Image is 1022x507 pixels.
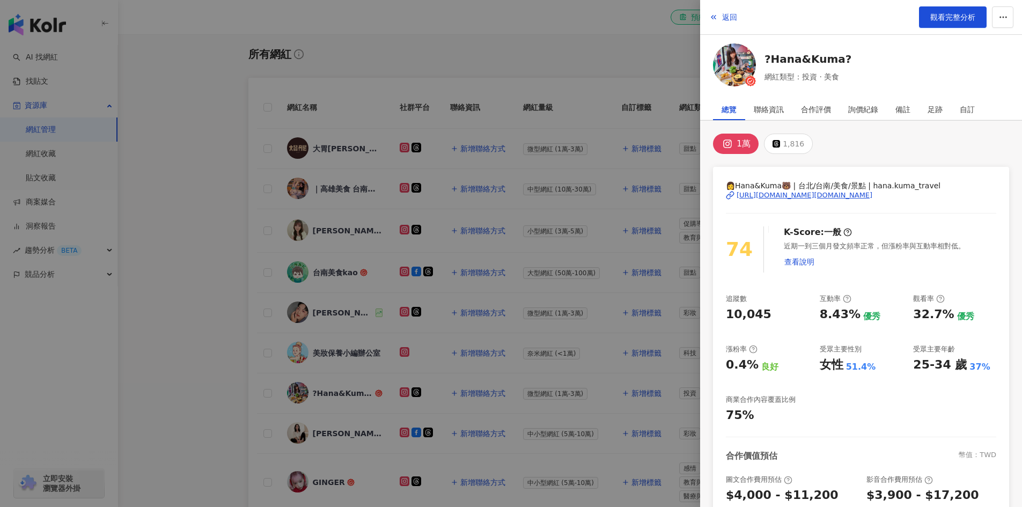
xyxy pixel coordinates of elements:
div: 漲粉率 [726,344,758,354]
div: 女性 [820,357,843,373]
div: 足跡 [928,99,943,120]
div: 優秀 [863,311,880,322]
button: 返回 [709,6,738,28]
button: 1,816 [764,134,813,154]
div: 受眾主要性別 [820,344,862,354]
div: 商業合作內容覆蓋比例 [726,395,796,405]
span: 網紅類型：投資 · 美食 [764,71,851,83]
div: 幣值：TWD [959,450,996,462]
a: ?Hana&Kuma? [764,52,851,67]
div: 聯絡資訊 [754,99,784,120]
div: K-Score : [784,226,852,238]
a: 觀看完整分析 [919,6,987,28]
span: 查看說明 [784,258,814,266]
div: 0.4% [726,357,759,373]
div: 合作價值預估 [726,450,777,462]
div: $4,000 - $11,200 [726,487,839,504]
div: 優秀 [957,311,974,322]
button: 1萬 [713,134,759,154]
div: 自訂 [960,99,975,120]
div: [URL][DOMAIN_NAME][DOMAIN_NAME] [737,190,872,200]
div: 1萬 [737,136,751,151]
div: 近期一到三個月發文頻率正常，但漲粉率與互動率相對低。 [784,241,996,273]
div: 總覽 [722,99,737,120]
div: 備註 [895,99,910,120]
div: 37% [969,361,990,373]
div: 受眾主要年齡 [913,344,955,354]
div: 75% [726,407,754,424]
div: 一般 [824,226,841,238]
div: 74 [726,234,753,265]
div: 詢價紀錄 [848,99,878,120]
div: 追蹤數 [726,294,747,304]
img: KOL Avatar [713,43,756,86]
span: 返回 [722,13,737,21]
div: 良好 [761,361,778,373]
div: 圖文合作費用預估 [726,475,792,484]
a: KOL Avatar [713,43,756,90]
div: 8.43% [820,306,861,323]
div: 32.7% [913,306,954,323]
button: 查看說明 [784,251,815,273]
div: 25-34 歲 [913,357,967,373]
span: 觀看完整分析 [930,13,975,21]
a: [URL][DOMAIN_NAME][DOMAIN_NAME] [726,190,996,200]
div: 51.4% [846,361,876,373]
span: 👩Hana&Kuma🐻 | 台北/台南/美食/景點 | hana.kuma_travel [726,180,996,192]
div: 合作評價 [801,99,831,120]
div: 影音合作費用預估 [866,475,933,484]
div: 1,816 [783,136,804,151]
div: 觀看率 [913,294,945,304]
div: 互動率 [820,294,851,304]
div: $3,900 - $17,200 [866,487,979,504]
div: 10,045 [726,306,771,323]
